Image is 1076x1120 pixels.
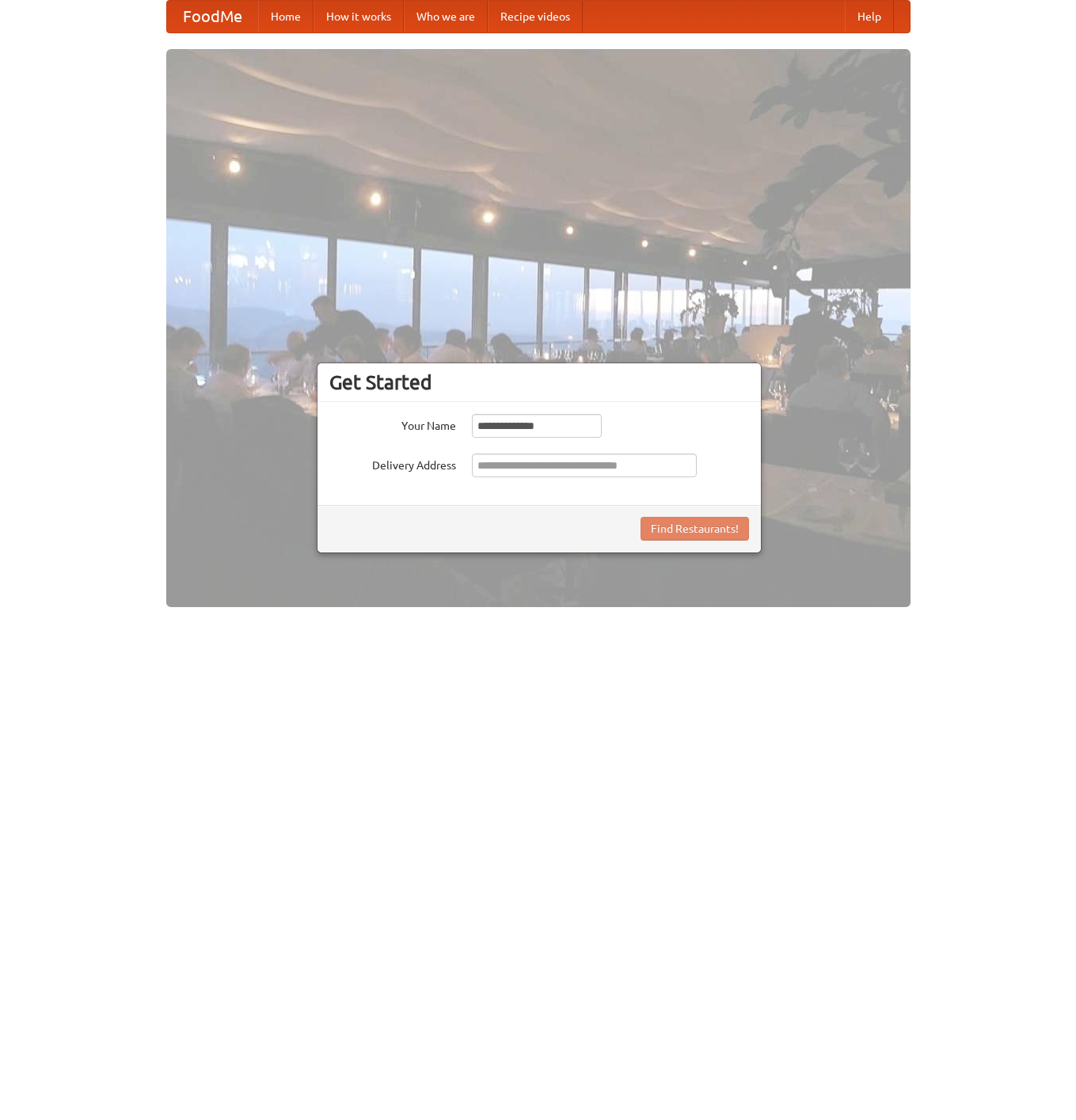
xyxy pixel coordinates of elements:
[404,1,488,32] a: Who we are
[329,370,749,394] h3: Get Started
[314,1,404,32] a: How it works
[329,414,456,434] label: Your Name
[167,1,258,32] a: FoodMe
[845,1,894,32] a: Help
[488,1,583,32] a: Recipe videos
[641,517,749,541] button: Find Restaurants!
[329,454,456,473] label: Delivery Address
[258,1,314,32] a: Home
